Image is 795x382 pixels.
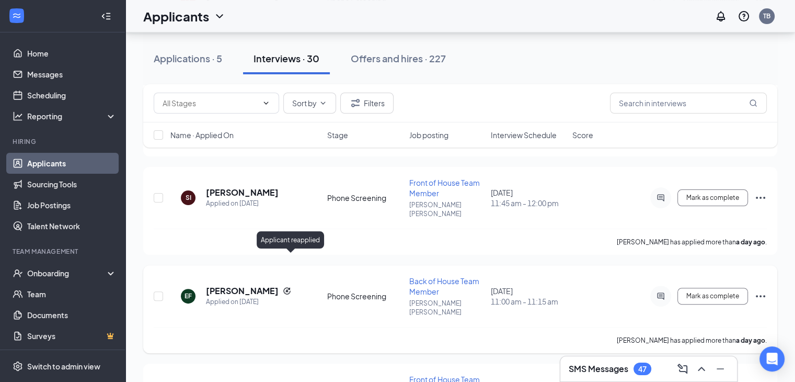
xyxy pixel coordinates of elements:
[572,130,593,140] span: Score
[409,130,448,140] span: Job posting
[257,231,324,249] div: Applicant reapplied
[170,130,234,140] span: Name · Applied On
[13,111,23,121] svg: Analysis
[13,247,114,256] div: Team Management
[340,93,394,114] button: Filter Filters
[715,10,727,23] svg: Notifications
[491,130,557,140] span: Interview Schedule
[763,12,770,20] div: TB
[327,130,348,140] span: Stage
[13,137,114,146] div: Hiring
[206,187,279,198] h5: [PERSON_NAME]
[569,363,628,375] h3: SMS Messages
[27,361,100,372] div: Switch to admin view
[491,296,566,307] span: 11:00 am - 11:15 am
[409,178,480,198] span: Front of House Team Member
[754,290,767,302] svg: Ellipses
[351,52,446,65] div: Offers and hires · 227
[695,363,708,375] svg: ChevronUp
[206,285,279,297] h5: [PERSON_NAME]
[262,99,270,107] svg: ChevronDown
[283,93,336,114] button: Sort byChevronDown
[292,99,317,107] span: Sort by
[491,198,566,208] span: 11:45 am - 12:00 pm
[185,291,192,300] div: EF
[409,200,485,218] p: [PERSON_NAME] [PERSON_NAME]
[714,363,727,375] svg: Minimize
[654,194,667,202] svg: ActiveChat
[254,52,319,65] div: Interviews · 30
[27,268,108,278] div: Onboarding
[27,305,117,325] a: Documents
[27,284,117,305] a: Team
[101,11,111,21] svg: Collapse
[409,299,485,317] p: [PERSON_NAME] [PERSON_NAME]
[143,7,209,25] h1: Applicants
[654,292,667,300] svg: ActiveChat
[674,361,691,377] button: ComposeMessage
[27,64,117,85] a: Messages
[27,174,117,195] a: Sourcing Tools
[491,286,566,307] div: [DATE]
[617,238,767,246] p: [PERSON_NAME] has applied more than .
[327,291,402,301] div: Phone Screening
[13,268,23,278] svg: UserCheck
[749,99,757,107] svg: MagnifyingGlass
[186,193,191,202] div: SI
[27,325,117,346] a: SurveysCrown
[686,194,739,201] span: Mark as complete
[27,153,117,174] a: Applicants
[712,361,729,377] button: Minimize
[27,111,117,121] div: Reporting
[491,187,566,208] div: [DATE]
[206,198,279,209] div: Applied on [DATE]
[617,336,767,345] p: [PERSON_NAME] has applied more than .
[736,336,765,344] b: a day ago
[759,346,785,372] div: Open Intercom Messenger
[736,238,765,246] b: a day ago
[686,293,739,300] span: Mark as complete
[409,276,479,296] span: Back of House Team Member
[27,216,117,237] a: Talent Network
[27,43,117,64] a: Home
[610,93,767,114] input: Search in interviews
[676,363,689,375] svg: ComposeMessage
[283,287,291,295] svg: Reapply
[27,85,117,106] a: Scheduling
[27,195,117,216] a: Job Postings
[11,10,22,21] svg: WorkstreamLogo
[638,365,647,374] div: 47
[13,361,23,372] svg: Settings
[327,193,402,203] div: Phone Screening
[754,192,767,204] svg: Ellipses
[693,361,710,377] button: ChevronUp
[213,10,226,23] svg: ChevronDown
[349,97,362,109] svg: Filter
[206,297,291,307] div: Applied on [DATE]
[154,52,222,65] div: Applications · 5
[677,288,748,305] button: Mark as complete
[677,189,748,206] button: Mark as complete
[163,97,258,109] input: All Stages
[319,99,327,107] svg: ChevronDown
[738,10,750,23] svg: QuestionInfo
